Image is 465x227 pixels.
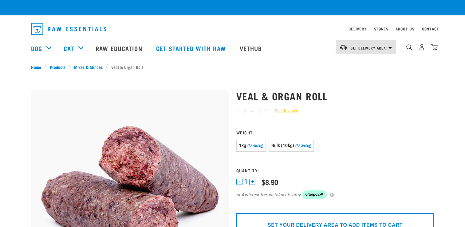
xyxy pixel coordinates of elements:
span: 1 [244,178,248,185]
img: user.png [419,44,425,50]
button: + [249,179,255,185]
button: - [236,179,242,185]
img: home-icon@2x.png [431,44,438,50]
button: 1kg ($8.90/kg) [236,140,266,152]
a: Mixes & Minces [71,64,106,70]
a: Stores [374,28,388,30]
span: ($8.90/kg) [247,144,263,148]
a: Vethub [234,36,270,61]
span: ☆ [257,107,262,114]
span: ☆ [243,107,248,114]
a: Cat [64,44,74,53]
a: Dog [31,44,42,53]
h3: Weight: [236,130,434,135]
span: Bulk (10kg) [271,143,294,148]
h1: Veal & Organ Roll [236,90,434,102]
span: ($8.39/kg) [295,144,311,148]
span: 1kg [239,143,246,148]
a: Get started with Raw [150,36,234,61]
span: ☆ [263,107,269,114]
button: Bulk (10kg) ($8.39/kg) [269,140,314,152]
img: home-icon-1@2x.png [406,44,412,50]
span: ☆ [236,107,242,114]
a: Home [31,64,45,70]
div: $8.90 [262,178,278,186]
nav: breadcrumbs [31,64,434,70]
nav: dropdown navigation [26,20,439,38]
div: or 4 interest-free instalments of by [236,190,434,199]
a: About Us [396,28,414,30]
a: Contact [422,28,439,30]
a: Products [46,64,69,70]
img: van-moving.png [339,45,348,50]
img: Afterpay [302,190,327,199]
a: Raw Education [89,36,150,61]
a: See Reviews [269,108,298,114]
span: ☆ [250,107,255,114]
img: Raw Essentials Logo [31,23,106,35]
span: Set Delivery Area [351,47,386,49]
h3: Quantity: [236,168,434,173]
a: Delivery [349,28,366,30]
